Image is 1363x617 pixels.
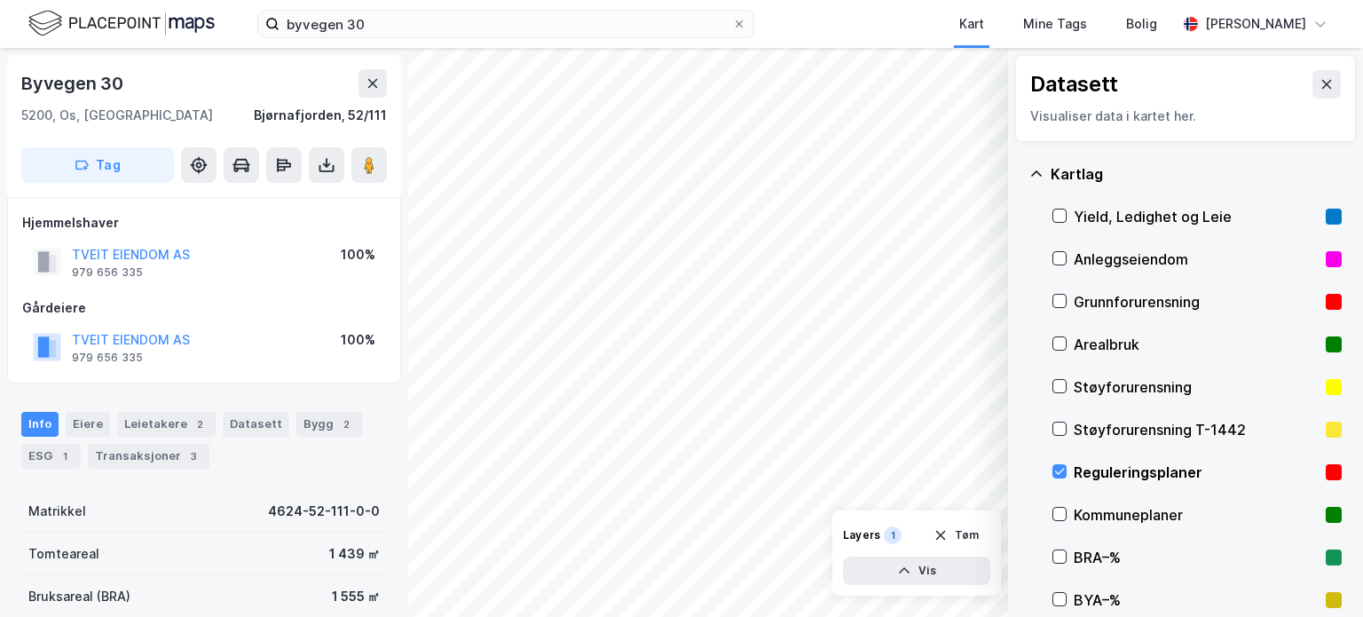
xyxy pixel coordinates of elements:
[56,447,74,465] div: 1
[1074,376,1319,398] div: Støyforurensning
[959,13,984,35] div: Kart
[843,528,880,542] div: Layers
[1274,532,1363,617] iframe: Chat Widget
[1030,70,1118,99] div: Datasett
[21,444,81,469] div: ESG
[1074,249,1319,270] div: Anleggseiendom
[66,412,110,437] div: Eiere
[1051,163,1342,185] div: Kartlag
[72,265,143,280] div: 979 656 335
[22,297,386,319] div: Gårdeiere
[21,412,59,437] div: Info
[1030,106,1341,127] div: Visualiser data i kartet her.
[1023,13,1087,35] div: Mine Tags
[332,586,380,607] div: 1 555 ㎡
[280,11,732,37] input: Søk på adresse, matrikkel, gårdeiere, leietakere eller personer
[1126,13,1157,35] div: Bolig
[1205,13,1306,35] div: [PERSON_NAME]
[1274,532,1363,617] div: Kontrollprogram for chat
[296,412,362,437] div: Bygg
[884,526,902,544] div: 1
[223,412,289,437] div: Datasett
[1074,419,1319,440] div: Støyforurensning T-1442
[341,329,375,351] div: 100%
[254,105,387,126] div: Bjørnafjorden, 52/111
[1074,589,1319,611] div: BYA–%
[21,147,174,183] button: Tag
[28,586,130,607] div: Bruksareal (BRA)
[1074,504,1319,526] div: Kommuneplaner
[329,543,380,565] div: 1 439 ㎡
[268,501,380,522] div: 4624-52-111-0-0
[843,557,990,585] button: Vis
[21,105,213,126] div: 5200, Os, [GEOGRAPHIC_DATA]
[922,521,990,550] button: Tøm
[88,444,209,469] div: Transaksjoner
[1074,547,1319,568] div: BRA–%
[341,244,375,265] div: 100%
[72,351,143,365] div: 979 656 335
[21,69,127,98] div: Byvegen 30
[1074,462,1319,483] div: Reguleringsplaner
[337,415,355,433] div: 2
[191,415,209,433] div: 2
[117,412,216,437] div: Leietakere
[22,212,386,233] div: Hjemmelshaver
[1074,334,1319,355] div: Arealbruk
[1074,206,1319,227] div: Yield, Ledighet og Leie
[185,447,202,465] div: 3
[28,8,215,39] img: logo.f888ab2527a4732fd821a326f86c7f29.svg
[28,501,86,522] div: Matrikkel
[28,543,99,565] div: Tomteareal
[1074,291,1319,312] div: Grunnforurensning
